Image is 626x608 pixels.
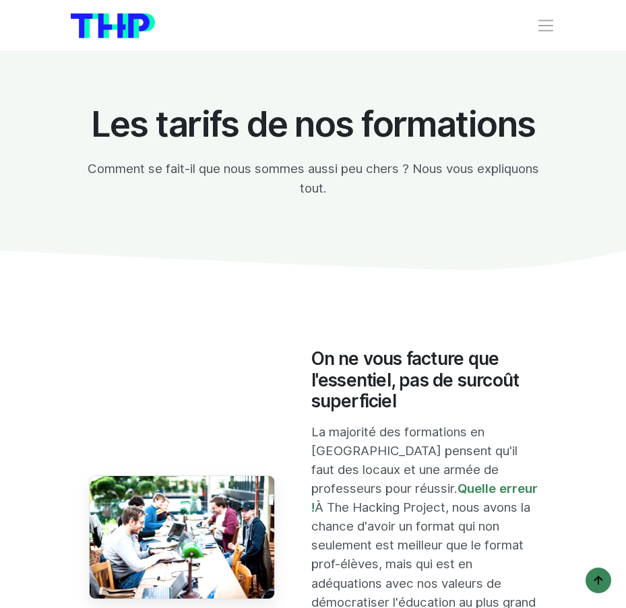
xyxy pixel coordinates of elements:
button: Toggle navigation [536,16,555,35]
img: logo [71,13,155,38]
h2: On ne vous facture que l'essentiel, pas de surcoût superficiel [311,348,538,412]
h1: Les tarifs de nos formations [79,105,548,144]
p: Comment se fait-il que nous sommes aussi peu chers ? Nous vous expliquons tout. [79,159,548,197]
img: étudiants en reconversion vers le développement web [89,475,275,599]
